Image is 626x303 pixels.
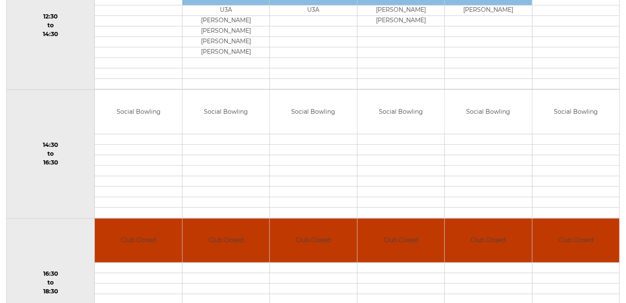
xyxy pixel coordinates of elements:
[183,47,269,58] td: [PERSON_NAME]
[183,16,269,26] td: [PERSON_NAME]
[95,219,182,263] td: Club Closed
[183,37,269,47] td: [PERSON_NAME]
[357,90,444,134] td: Social Bowling
[532,90,619,134] td: Social Bowling
[445,90,532,134] td: Social Bowling
[357,16,444,26] td: [PERSON_NAME]
[270,219,357,263] td: Club Closed
[270,90,357,134] td: Social Bowling
[532,219,619,263] td: Club Closed
[445,5,532,16] td: [PERSON_NAME]
[183,90,269,134] td: Social Bowling
[270,5,357,16] td: U3A
[183,219,269,263] td: Club Closed
[7,90,95,219] td: 14:30 to 16:30
[357,219,444,263] td: Club Closed
[95,90,182,134] td: Social Bowling
[445,219,532,263] td: Club Closed
[183,26,269,37] td: [PERSON_NAME]
[183,5,269,16] td: U3A
[357,5,444,16] td: [PERSON_NAME]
